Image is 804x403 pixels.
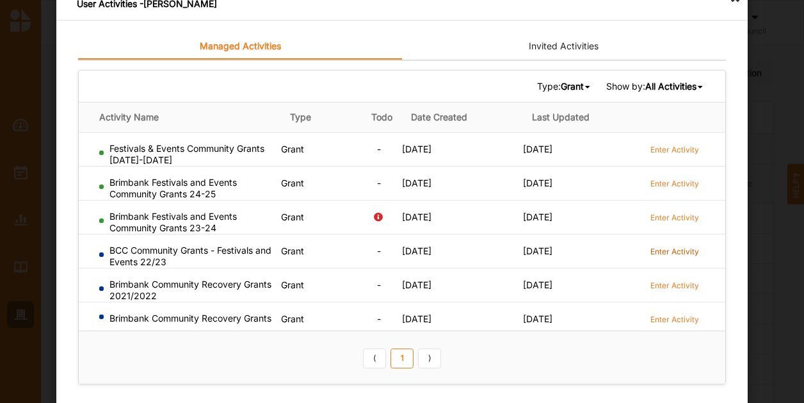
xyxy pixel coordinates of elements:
span: Grant [281,177,304,188]
span: [DATE] [402,245,431,256]
span: [DATE] [523,279,552,290]
span: Grant [281,245,304,256]
a: Next item [418,349,441,369]
a: Invited Activities [402,34,726,60]
div: Brimbank Festivals and Events Community Grants 24-25 [99,177,276,200]
span: [DATE] [402,144,431,154]
span: Grant [281,144,304,154]
a: Enter Activity [650,279,699,291]
span: [DATE] [402,279,431,290]
span: [DATE] [523,177,552,188]
span: [DATE] [523,211,552,222]
div: Brimbank Festivals and Events Community Grants 23-24 [99,211,276,234]
label: Enter Activity [650,314,699,325]
th: Last Updated [523,102,644,132]
label: Enter Activity [650,178,699,189]
span: Grant [281,279,304,290]
span: - [377,177,381,188]
th: Type [281,102,362,132]
a: Enter Activity [650,313,699,325]
div: Pagination Navigation [361,347,444,368]
span: [DATE] [402,313,431,324]
span: [DATE] [523,245,552,256]
label: Enter Activity [650,144,699,155]
b: All Activities [645,81,696,92]
span: Show by: [606,80,705,92]
span: Grant [281,211,304,222]
th: Todo [362,102,402,132]
span: - [377,245,381,256]
div: BCC Community Grants - Festivals and Events 22/23 [99,245,276,268]
span: [DATE] [523,313,552,324]
label: Enter Activity [650,280,699,291]
div: Brimbank Community Recovery Grants [99,313,276,324]
span: Type: [537,80,592,92]
a: Managed Activities [78,34,402,60]
a: Enter Activity [650,211,699,223]
span: [DATE] [523,144,552,154]
span: Grant [281,313,304,324]
span: - [377,144,381,154]
a: Previous item [363,349,386,369]
a: Enter Activity [650,143,699,155]
div: Festivals & Events Community Grants [DATE]-[DATE] [99,143,276,166]
a: Enter Activity [650,177,699,189]
span: [DATE] [402,177,431,188]
label: Enter Activity [650,246,699,257]
label: Enter Activity [650,212,699,223]
a: Enter Activity [650,245,699,257]
th: Date Created [402,102,523,132]
span: - [377,313,381,324]
b: Grant [561,81,584,92]
a: 1 [390,349,414,369]
span: [DATE] [402,211,431,222]
div: Brimbank Community Recovery Grants 2021/2022 [99,279,276,302]
th: Activity Name [79,102,281,132]
span: - [377,279,381,290]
